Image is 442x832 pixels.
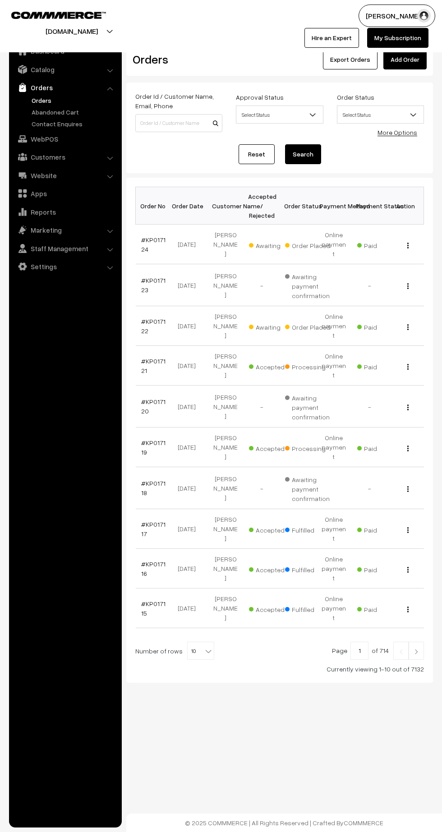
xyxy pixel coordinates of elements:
[316,427,352,467] td: Online payment
[135,92,222,110] label: Order Id / Customer Name, Email, Phone
[141,357,166,374] a: #KP017121
[141,479,166,496] a: #KP017118
[188,642,214,660] span: 10
[207,306,244,346] td: [PERSON_NAME]
[249,239,294,250] span: Awaiting
[171,306,207,346] td: [DATE]
[407,364,409,370] img: Menu
[357,320,402,332] span: Paid
[352,264,388,306] td: -
[141,600,166,617] a: #KP017115
[285,144,321,164] button: Search
[249,441,294,453] span: Accepted
[372,647,389,654] span: of 714
[285,563,330,575] span: Fulfilled
[249,563,294,575] span: Accepted
[397,649,405,654] img: Left
[407,527,409,533] img: Menu
[11,222,119,238] a: Marketing
[316,549,352,588] td: Online payment
[383,50,427,69] a: Add Order
[357,441,402,453] span: Paid
[280,187,316,225] th: Order Status
[171,386,207,427] td: [DATE]
[285,239,330,250] span: Order Placed
[11,149,119,165] a: Customers
[141,398,166,415] a: #KP017120
[285,360,330,372] span: Processing
[207,346,244,386] td: [PERSON_NAME]
[207,264,244,306] td: [PERSON_NAME]
[171,509,207,549] td: [DATE]
[316,509,352,549] td: Online payment
[171,264,207,306] td: [DATE]
[141,439,166,456] a: #KP017119
[407,324,409,330] img: Menu
[285,441,330,453] span: Processing
[249,523,294,535] span: Accepted
[407,486,409,492] img: Menu
[141,317,166,335] a: #KP017122
[207,225,244,264] td: [PERSON_NAME]
[141,520,166,538] a: #KP017117
[171,225,207,264] td: [DATE]
[316,225,352,264] td: Online payment
[14,20,129,42] button: [DOMAIN_NAME]
[171,427,207,467] td: [DATE]
[412,649,420,654] img: Right
[244,187,280,225] th: Accepted / Rejected
[359,5,435,27] button: [PERSON_NAME]
[11,258,119,275] a: Settings
[207,549,244,588] td: [PERSON_NAME]
[407,567,409,573] img: Menu
[11,12,106,18] img: COMMMERCE
[417,9,431,23] img: user
[407,446,409,451] img: Menu
[407,243,409,248] img: Menu
[11,9,90,20] a: COMMMERCE
[337,92,374,102] label: Order Status
[352,467,388,509] td: -
[11,204,119,220] a: Reports
[11,131,119,147] a: WebPOS
[236,106,323,124] span: Select Status
[337,106,424,124] span: Select Status
[249,602,294,614] span: Accepted
[11,240,119,257] a: Staff Management
[357,523,402,535] span: Paid
[357,360,402,372] span: Paid
[11,185,119,202] a: Apps
[135,646,183,656] span: Number of rows
[171,549,207,588] td: [DATE]
[304,28,359,48] a: Hire an Expert
[244,264,280,306] td: -
[367,28,428,48] a: My Subscription
[239,144,275,164] a: Reset
[388,187,424,225] th: Action
[407,405,409,410] img: Menu
[11,79,119,96] a: Orders
[187,642,214,660] span: 10
[323,50,378,69] button: Export Orders
[407,283,409,289] img: Menu
[171,467,207,509] td: [DATE]
[357,239,402,250] span: Paid
[171,346,207,386] td: [DATE]
[249,320,294,332] span: Awaiting
[352,187,388,225] th: Payment Status
[136,187,172,225] th: Order No
[29,119,119,129] a: Contact Enquires
[285,473,330,503] span: Awaiting payment confirmation
[207,467,244,509] td: [PERSON_NAME]
[244,386,280,427] td: -
[316,588,352,628] td: Online payment
[141,276,166,294] a: #KP017123
[316,346,352,386] td: Online payment
[332,647,347,654] span: Page
[171,588,207,628] td: [DATE]
[378,129,417,136] a: More Options
[344,819,383,827] a: COMMMERCE
[249,360,294,372] span: Accepted
[29,107,119,117] a: Abandoned Cart
[316,306,352,346] td: Online payment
